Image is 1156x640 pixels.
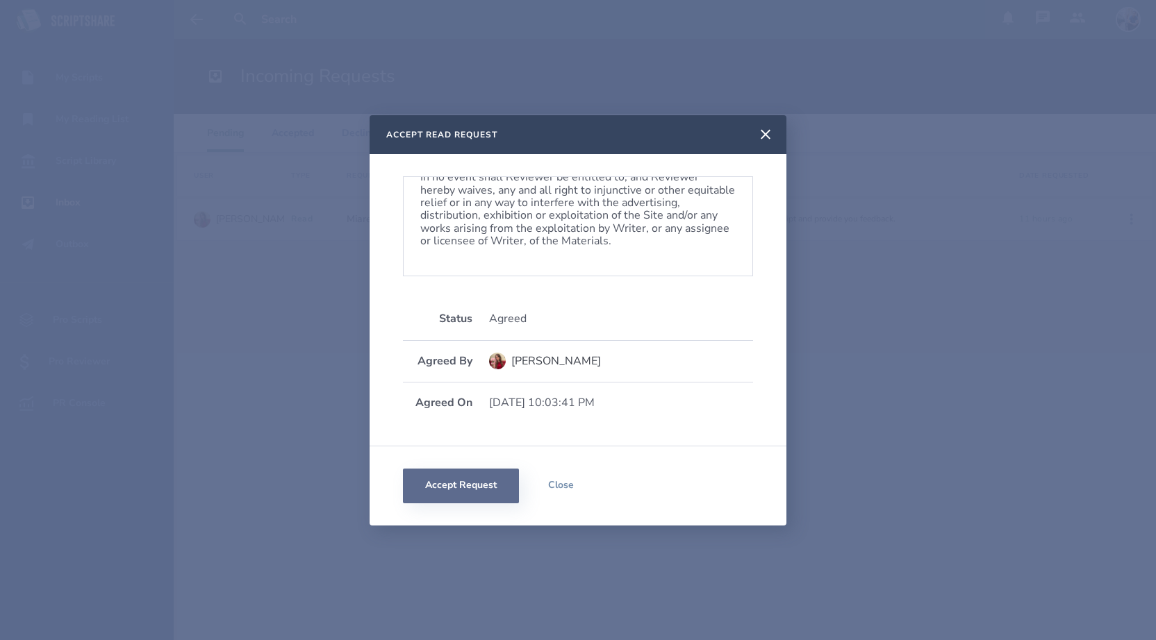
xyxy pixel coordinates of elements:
[403,469,519,503] button: Accept Request
[511,355,601,367] div: [PERSON_NAME]
[403,396,472,409] div: Agreed On
[403,355,472,367] div: Agreed By
[489,396,753,409] div: [DATE] 10:03:41 PM
[489,312,753,325] div: Agreed
[489,353,506,369] img: user_1757479389-crop.jpg
[519,469,602,503] button: Close
[420,171,736,247] p: In no event shall Reviewer be entitled to, and Reviewer hereby waives, any and all right to injun...
[489,346,753,376] a: [PERSON_NAME]
[386,129,497,140] h2: Accept Read Request
[403,312,472,325] div: Status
